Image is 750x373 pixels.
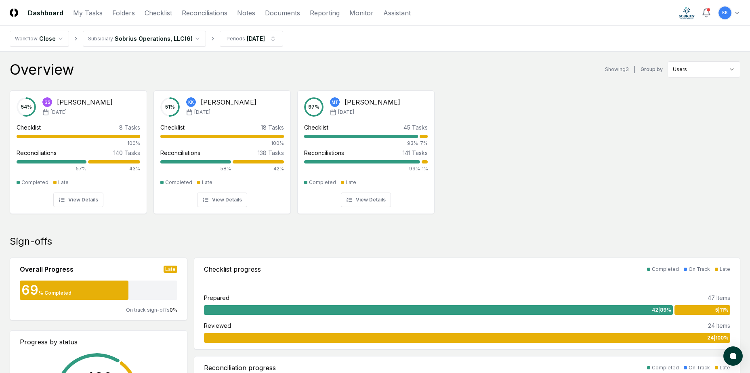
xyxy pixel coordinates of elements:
div: Showing 3 [605,66,629,73]
div: Sign-offs [10,235,740,248]
div: [DATE] [247,34,265,43]
div: 93% [304,140,418,147]
div: Late [720,266,730,273]
div: Checklist [17,123,41,132]
div: 1% [422,165,428,172]
span: 24 | 100 % [707,334,729,342]
div: Overview [10,61,74,78]
img: Sobrius logo [679,6,695,19]
a: Dashboard [28,8,63,18]
div: Completed [165,179,192,186]
div: Late [346,179,356,186]
div: Reconciliations [304,149,344,157]
div: Completed [652,266,679,273]
a: Folders [112,8,135,18]
span: KK [188,99,194,105]
div: Reviewed [204,321,231,330]
div: Workflow [15,35,38,42]
button: Periods[DATE] [220,31,283,47]
span: 5 | 11 % [715,306,729,314]
nav: breadcrumb [10,31,283,47]
div: Checklist [304,123,328,132]
a: 51%KK[PERSON_NAME][DATE]Checklist18 Tasks100%Reconciliations138 Tasks58%42%CompletedLateView Details [153,84,291,214]
span: 0 % [170,307,177,313]
span: [DATE] [338,109,354,116]
span: [DATE] [194,109,210,116]
label: Group by [641,67,663,72]
span: 42 | 89 % [652,306,671,314]
div: Completed [652,364,679,371]
div: Late [720,364,730,371]
div: 42% [233,165,284,172]
button: View Details [341,193,391,207]
a: Notes [237,8,255,18]
div: Completed [21,179,48,186]
div: 8 Tasks [119,123,140,132]
div: Late [202,179,212,186]
button: KK [718,6,732,20]
a: Reporting [310,8,340,18]
div: [PERSON_NAME] [201,97,256,107]
div: Completed [309,179,336,186]
div: [PERSON_NAME] [345,97,400,107]
span: KK [722,10,728,16]
div: 58% [160,165,231,172]
div: 138 Tasks [258,149,284,157]
span: On track sign-offs [126,307,170,313]
div: Subsidiary [88,35,113,42]
a: 97%MT[PERSON_NAME][DATE]Checklist45 Tasks93%7%Reconciliations141 Tasks99%1%CompletedLateView Details [297,84,435,214]
div: Checklist progress [204,264,261,274]
div: 69 [20,284,38,297]
div: 100% [160,140,284,147]
div: Periods [227,35,245,42]
a: Checklist [145,8,172,18]
div: 140 Tasks [113,149,140,157]
div: Reconciliations [160,149,200,157]
div: 24 Items [708,321,730,330]
div: 99% [304,165,420,172]
a: Checklist progressCompletedOn TrackLatePrepared47 Items42|89%5|11%Reviewed24 Items24|100% [194,258,740,350]
div: 45 Tasks [403,123,428,132]
div: % Completed [38,289,71,297]
span: [DATE] [50,109,67,116]
div: 18 Tasks [261,123,284,132]
button: atlas-launcher [723,346,743,366]
button: View Details [53,193,103,207]
div: 100% [17,140,140,147]
div: Prepared [204,293,229,302]
span: GS [44,99,50,105]
span: MT [332,99,338,105]
a: Monitor [349,8,374,18]
div: Late [164,266,177,273]
a: Reconciliations [182,8,227,18]
a: My Tasks [73,8,103,18]
a: Assistant [383,8,411,18]
div: Checklist [160,123,185,132]
div: 43% [88,165,140,172]
div: On Track [689,266,710,273]
div: Late [58,179,69,186]
div: On Track [689,364,710,371]
div: 141 Tasks [403,149,428,157]
button: View Details [197,193,247,207]
div: Overall Progress [20,264,74,274]
div: 57% [17,165,86,172]
div: | [634,65,636,74]
div: [PERSON_NAME] [57,97,113,107]
div: Reconciliation progress [204,363,276,373]
div: Reconciliations [17,149,57,157]
div: Progress by status [20,337,177,347]
div: 7% [420,140,428,147]
img: Logo [10,8,18,17]
a: Documents [265,8,300,18]
a: 54%GS[PERSON_NAME][DATE]Checklist8 Tasks100%Reconciliations140 Tasks57%43%CompletedLateView Details [10,84,147,214]
div: 47 Items [708,293,730,302]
